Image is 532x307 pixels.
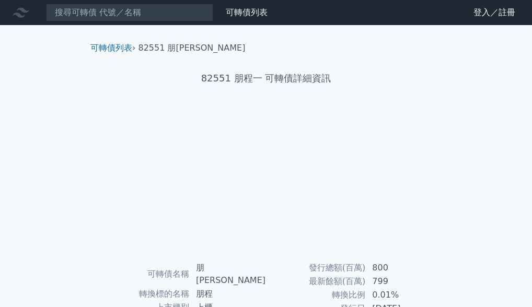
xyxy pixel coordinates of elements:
[138,42,246,54] li: 82551 朋[PERSON_NAME]
[266,261,366,275] td: 發行總額(百萬)
[266,288,366,302] td: 轉換比例
[90,42,135,54] li: ›
[95,261,190,287] td: 可轉債名稱
[366,288,437,302] td: 0.01%
[465,4,524,21] a: 登入／註冊
[366,261,437,275] td: 800
[46,4,213,21] input: 搜尋可轉債 代號／名稱
[190,261,266,287] td: 朋[PERSON_NAME]
[95,287,190,301] td: 轉換標的名稱
[82,71,450,86] h1: 82551 朋程一 可轉債詳細資訊
[226,7,268,17] a: 可轉債列表
[266,275,366,288] td: 最新餘額(百萬)
[366,275,437,288] td: 799
[190,287,266,301] td: 朋程
[90,43,132,53] a: 可轉債列表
